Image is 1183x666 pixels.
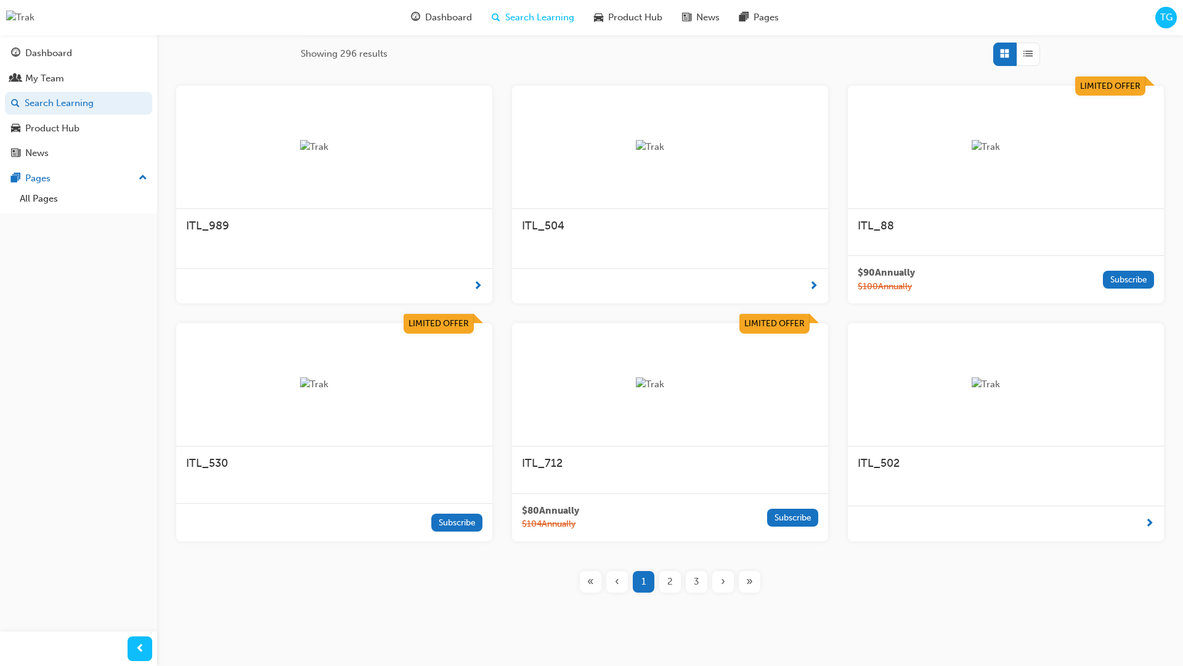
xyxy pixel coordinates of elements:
[1145,516,1154,532] span: next-icon
[1103,271,1154,289] button: Subscribe
[5,142,152,165] a: News
[694,575,699,589] span: 3
[754,10,779,25] span: Pages
[1160,10,1173,25] span: TG
[5,167,152,190] button: Pages
[512,323,828,541] a: Limited OfferTrakITL_712$80Annually$104AnnuallySubscribe
[5,42,152,65] a: Dashboard
[587,575,594,589] span: «
[584,5,672,30] a: car-iconProduct Hub
[1000,47,1009,61] span: Grid
[858,219,894,232] span: ITL_88
[482,5,584,30] a: search-iconSearch Learning
[1080,81,1140,91] span: Limited Offer
[5,39,152,167] button: DashboardMy TeamSearch LearningProduct HubNews
[11,98,20,109] span: search-icon
[636,140,704,154] img: Trak
[505,10,574,25] span: Search Learning
[809,279,818,294] span: next-icon
[721,575,725,589] span: ›
[636,377,704,392] img: Trak
[5,92,152,115] a: Search Learning
[425,10,472,25] span: Dashboard
[25,171,51,186] div: Pages
[657,571,683,593] button: Page 2
[615,575,619,589] span: ‹
[730,5,789,30] a: pages-iconPages
[682,10,691,25] span: news-icon
[11,73,20,84] span: people-icon
[848,323,1164,541] a: TrakITL_502
[512,86,828,304] a: TrakITL_504
[25,72,64,86] div: My Team
[608,10,662,25] span: Product Hub
[972,377,1039,392] img: Trak
[411,10,420,25] span: guage-icon
[672,5,730,30] a: news-iconNews
[594,10,603,25] span: car-icon
[186,456,228,470] span: ITL_530
[11,148,20,159] span: news-icon
[473,279,482,294] span: next-icon
[1155,7,1177,28] button: TG
[176,323,492,541] a: Limited OfferTrakITL_530Subscribe
[972,140,1039,154] img: Trak
[744,318,805,329] span: Limited Offer
[604,571,630,593] button: Previous page
[11,48,20,59] span: guage-icon
[15,189,152,208] a: All Pages
[6,10,35,25] img: Trak
[667,575,673,589] span: 2
[139,170,147,186] span: up-icon
[431,514,482,532] button: Subscribe
[858,266,915,280] span: $ 90 Annually
[746,575,753,589] span: »
[136,641,145,657] span: prev-icon
[5,67,152,90] a: My Team
[25,46,72,60] div: Dashboard
[767,509,818,527] button: Subscribe
[11,173,20,184] span: pages-icon
[301,47,388,61] span: Showing 296 results
[710,571,736,593] button: Next page
[696,10,720,25] span: News
[630,571,657,593] button: Page 1
[176,86,492,304] a: TrakITL_989
[522,504,579,518] span: $ 80 Annually
[736,571,763,593] button: Last page
[858,280,915,294] span: $ 100 Annually
[401,5,482,30] a: guage-iconDashboard
[300,140,368,154] img: Trak
[683,571,710,593] button: Page 3
[186,219,229,232] span: ITL_989
[409,318,469,329] span: Limited Offer
[641,575,646,589] span: 1
[739,10,749,25] span: pages-icon
[25,121,79,136] div: Product Hub
[577,571,604,593] button: First page
[300,377,368,392] img: Trak
[522,456,563,470] span: ITL_712
[848,86,1164,304] a: Limited OfferTrakITL_88$90Annually$100AnnuallySubscribe
[25,146,49,160] div: News
[858,456,900,470] span: ITL_502
[522,517,579,532] span: $ 104 Annually
[5,117,152,140] a: Product Hub
[492,10,500,25] span: search-icon
[1023,47,1033,61] span: List
[11,123,20,134] span: car-icon
[522,219,564,232] span: ITL_504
